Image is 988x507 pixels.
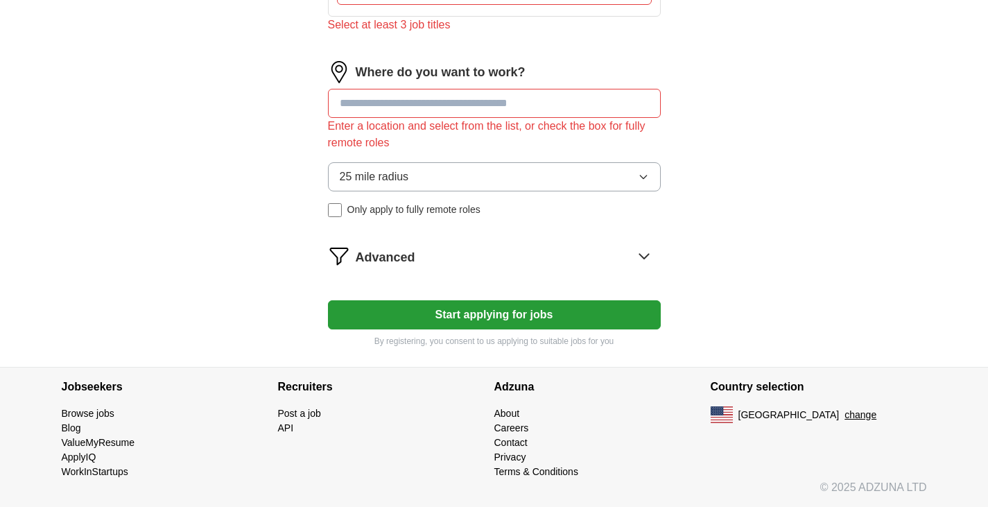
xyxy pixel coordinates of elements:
button: 25 mile radius [328,162,661,191]
img: location.png [328,61,350,83]
button: change [844,408,876,422]
a: Browse jobs [62,408,114,419]
a: Post a job [278,408,321,419]
a: Terms & Conditions [494,466,578,477]
a: WorkInStartups [62,466,128,477]
a: Privacy [494,452,526,463]
a: ApplyIQ [62,452,96,463]
span: 25 mile radius [340,169,409,185]
a: ValueMyResume [62,437,135,448]
a: About [494,408,520,419]
a: Blog [62,422,81,433]
h4: Country selection [711,368,927,406]
img: filter [328,245,350,267]
span: [GEOGRAPHIC_DATA] [738,408,840,422]
a: Contact [494,437,528,448]
div: Enter a location and select from the list, or check the box for fully remote roles [328,118,661,151]
span: Advanced [356,248,415,267]
div: Select at least 3 job titles [328,17,661,33]
a: Careers [494,422,529,433]
div: © 2025 ADZUNA LTD [51,479,938,507]
button: Start applying for jobs [328,300,661,329]
p: By registering, you consent to us applying to suitable jobs for you [328,335,661,347]
span: Only apply to fully remote roles [347,203,480,217]
input: Only apply to fully remote roles [328,203,342,217]
a: API [278,422,294,433]
img: US flag [711,406,733,423]
label: Where do you want to work? [356,63,526,82]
